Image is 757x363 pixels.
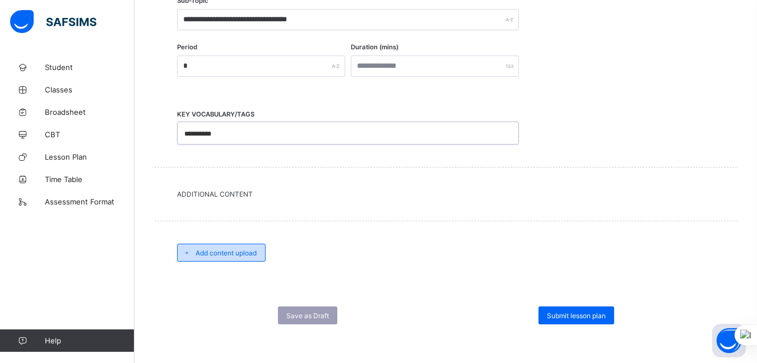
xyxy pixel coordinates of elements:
span: Add content upload [196,249,257,257]
span: Time Table [45,175,134,184]
span: Submit lesson plan [547,311,606,320]
span: Assessment Format [45,197,134,206]
span: Lesson Plan [45,152,134,161]
span: Classes [45,85,134,94]
span: Student [45,63,134,72]
span: Save as Draft [286,311,329,320]
label: Period [177,43,197,51]
button: Open asap [712,324,746,357]
span: KEY VOCABULARY/TAGS [177,110,254,118]
label: Duration (mins) [351,43,398,51]
img: safsims [10,10,96,34]
span: Broadsheet [45,108,134,117]
span: Additional Content [177,190,714,198]
span: Help [45,336,134,345]
span: CBT [45,130,134,139]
